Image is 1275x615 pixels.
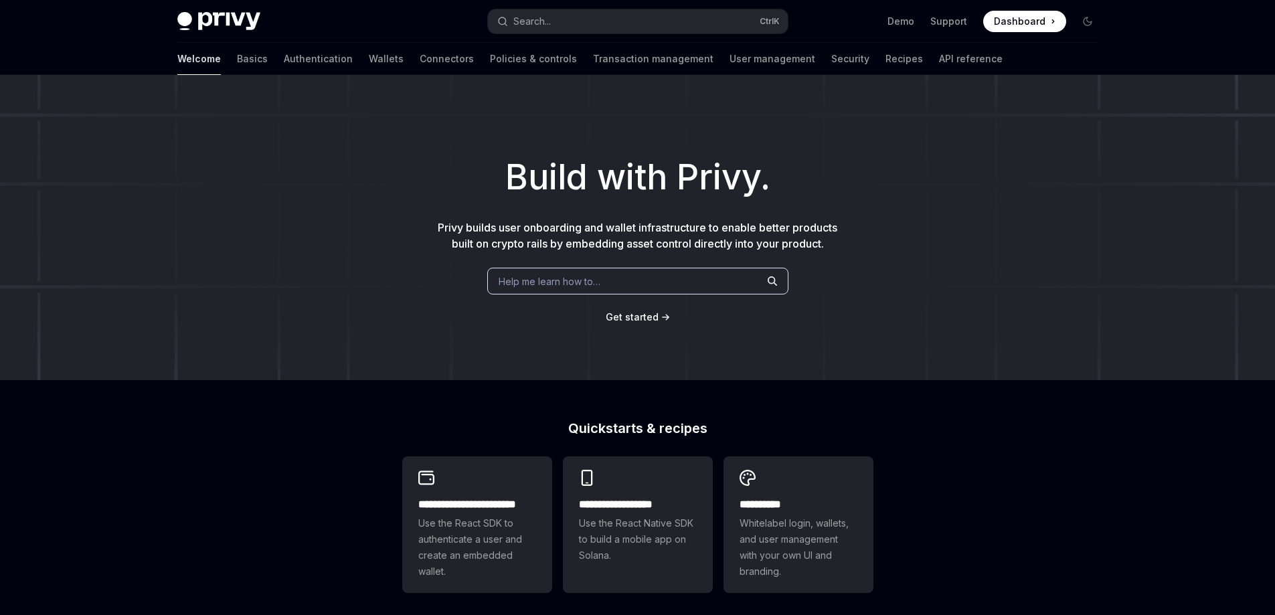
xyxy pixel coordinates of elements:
[606,311,659,324] a: Get started
[402,422,873,435] h2: Quickstarts & recipes
[490,43,577,75] a: Policies & controls
[284,43,353,75] a: Authentication
[760,16,780,27] span: Ctrl K
[606,311,659,323] span: Get started
[831,43,869,75] a: Security
[724,456,873,593] a: **** *****Whitelabel login, wallets, and user management with your own UI and branding.
[994,15,1045,28] span: Dashboard
[513,13,551,29] div: Search...
[369,43,404,75] a: Wallets
[885,43,923,75] a: Recipes
[730,43,815,75] a: User management
[593,43,713,75] a: Transaction management
[887,15,914,28] a: Demo
[418,515,536,580] span: Use the React SDK to authenticate a user and create an embedded wallet.
[488,9,788,33] button: Search...CtrlK
[237,43,268,75] a: Basics
[177,12,260,31] img: dark logo
[740,515,857,580] span: Whitelabel login, wallets, and user management with your own UI and branding.
[420,43,474,75] a: Connectors
[499,274,600,288] span: Help me learn how to…
[579,515,697,563] span: Use the React Native SDK to build a mobile app on Solana.
[177,43,221,75] a: Welcome
[939,43,1003,75] a: API reference
[563,456,713,593] a: **** **** **** ***Use the React Native SDK to build a mobile app on Solana.
[930,15,967,28] a: Support
[438,221,837,250] span: Privy builds user onboarding and wallet infrastructure to enable better products built on crypto ...
[983,11,1066,32] a: Dashboard
[1077,11,1098,32] button: Toggle dark mode
[21,151,1254,203] h1: Build with Privy.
